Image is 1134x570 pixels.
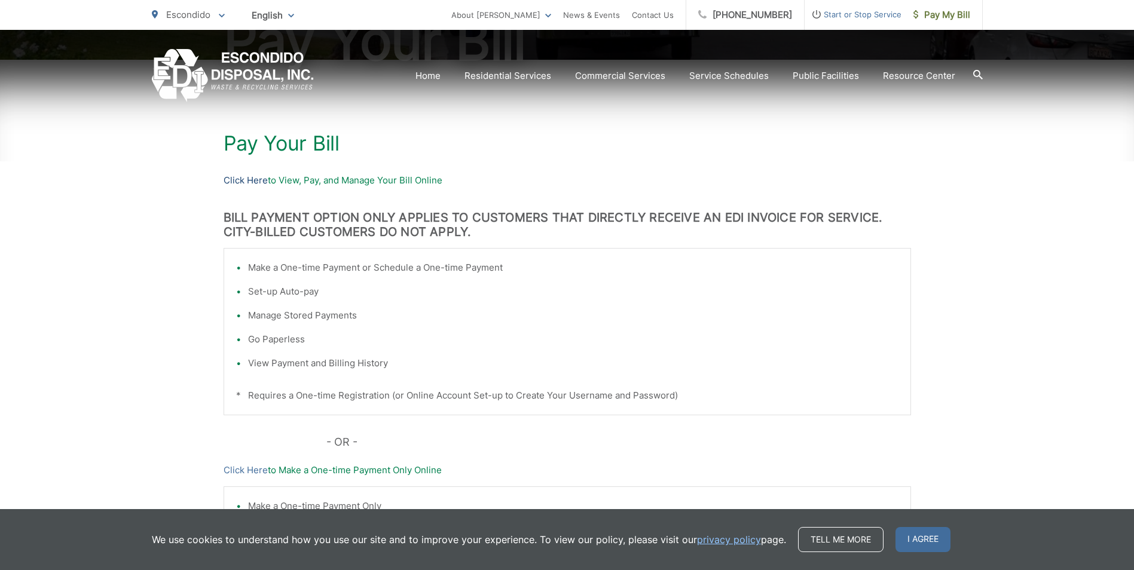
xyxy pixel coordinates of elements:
a: Residential Services [464,69,551,83]
p: - OR - [326,433,911,451]
h3: BILL PAYMENT OPTION ONLY APPLIES TO CUSTOMERS THAT DIRECTLY RECEIVE AN EDI INVOICE FOR SERVICE. C... [224,210,911,239]
a: Home [415,69,441,83]
li: Set-up Auto-pay [248,284,898,299]
span: I agree [895,527,950,552]
h1: Pay Your Bill [224,131,911,155]
li: Make a One-time Payment Only [248,499,898,513]
a: Click Here [224,463,268,477]
a: privacy policy [697,532,761,547]
a: Public Facilities [793,69,859,83]
li: View Payment and Billing History [248,356,898,370]
span: Escondido [166,9,210,20]
li: Manage Stored Payments [248,308,898,323]
a: Click Here [224,173,268,188]
a: Resource Center [883,69,955,83]
li: Go Paperless [248,332,898,347]
p: * Requires a One-time Registration (or Online Account Set-up to Create Your Username and Password) [236,388,898,403]
a: Commercial Services [575,69,665,83]
p: to View, Pay, and Manage Your Bill Online [224,173,911,188]
a: EDCD logo. Return to the homepage. [152,49,314,102]
li: Make a One-time Payment or Schedule a One-time Payment [248,261,898,275]
p: to Make a One-time Payment Only Online [224,463,911,477]
a: Contact Us [632,8,674,22]
a: Service Schedules [689,69,769,83]
span: Pay My Bill [913,8,970,22]
span: English [243,5,303,26]
a: Tell me more [798,527,884,552]
a: About [PERSON_NAME] [451,8,551,22]
p: We use cookies to understand how you use our site and to improve your experience. To view our pol... [152,532,786,547]
a: News & Events [563,8,620,22]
